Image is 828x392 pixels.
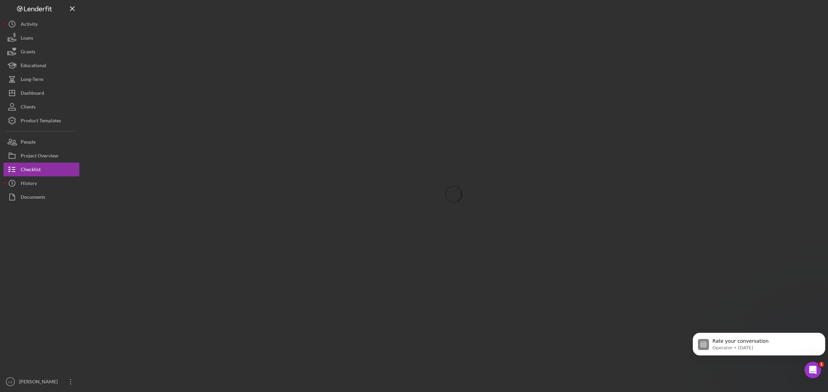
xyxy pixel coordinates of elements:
button: Long-Term [3,72,79,86]
div: Checklist [21,163,41,178]
div: [PERSON_NAME] [17,375,62,390]
div: Dashboard [21,86,44,102]
button: Documents [3,190,79,204]
button: Grants [3,45,79,59]
div: Project Overview [21,149,58,164]
button: Activity [3,17,79,31]
button: Educational [3,59,79,72]
button: Clients [3,100,79,114]
div: People [21,135,36,151]
div: Educational [21,59,46,74]
div: Activity [21,17,38,33]
button: Project Overview [3,149,79,163]
button: People [3,135,79,149]
text: LS [8,380,12,384]
span: 1 [819,362,824,367]
div: Long-Term [21,72,43,88]
button: Checklist [3,163,79,176]
div: History [21,176,37,192]
div: Grants [21,45,35,60]
div: Product Templates [21,114,61,129]
iframe: Intercom notifications message [690,318,828,373]
button: LS[PERSON_NAME] [3,375,79,389]
button: History [3,176,79,190]
div: Loans [21,31,33,47]
div: Clients [21,100,36,115]
button: Loans [3,31,79,45]
button: Product Templates [3,114,79,127]
button: Dashboard [3,86,79,100]
iframe: Intercom live chat [805,362,821,378]
div: Documents [21,190,45,206]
